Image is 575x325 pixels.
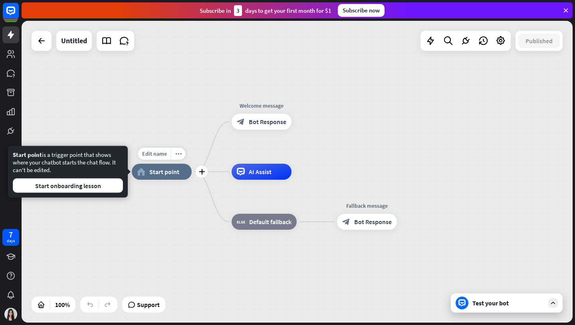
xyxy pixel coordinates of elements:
[6,3,30,27] button: Open LiveChat chat widget
[142,150,167,157] span: Edit name
[200,5,331,16] div: Subscribe in days to get your first month for $1
[149,168,179,176] span: Start point
[137,168,145,176] i: home_2
[237,218,245,226] i: block_fallback
[234,5,242,16] div: 3
[61,31,87,51] div: Untitled
[137,298,160,311] span: Support
[7,238,15,244] div: days
[338,4,385,17] div: Subscribe now
[175,151,182,157] i: more_horiz
[53,298,72,311] div: 100%
[354,218,392,226] span: Bot Response
[13,179,123,193] button: Start onboarding lesson
[249,218,291,226] span: Default fallback
[472,299,544,307] div: Test your bot
[342,218,350,226] i: block_bot_response
[199,169,205,175] i: plus
[13,151,42,158] span: Start point
[249,118,286,126] span: Bot Response
[2,229,19,246] a: 7 days
[237,118,245,126] i: block_bot_response
[9,231,13,238] div: 7
[13,151,123,193] div: is a trigger point that shows where your chatbot starts the chat flow. It can't be edited.
[249,168,272,176] span: AI Assist
[331,202,403,210] div: Fallback message
[518,34,560,48] button: Published
[226,102,297,110] div: Welcome message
